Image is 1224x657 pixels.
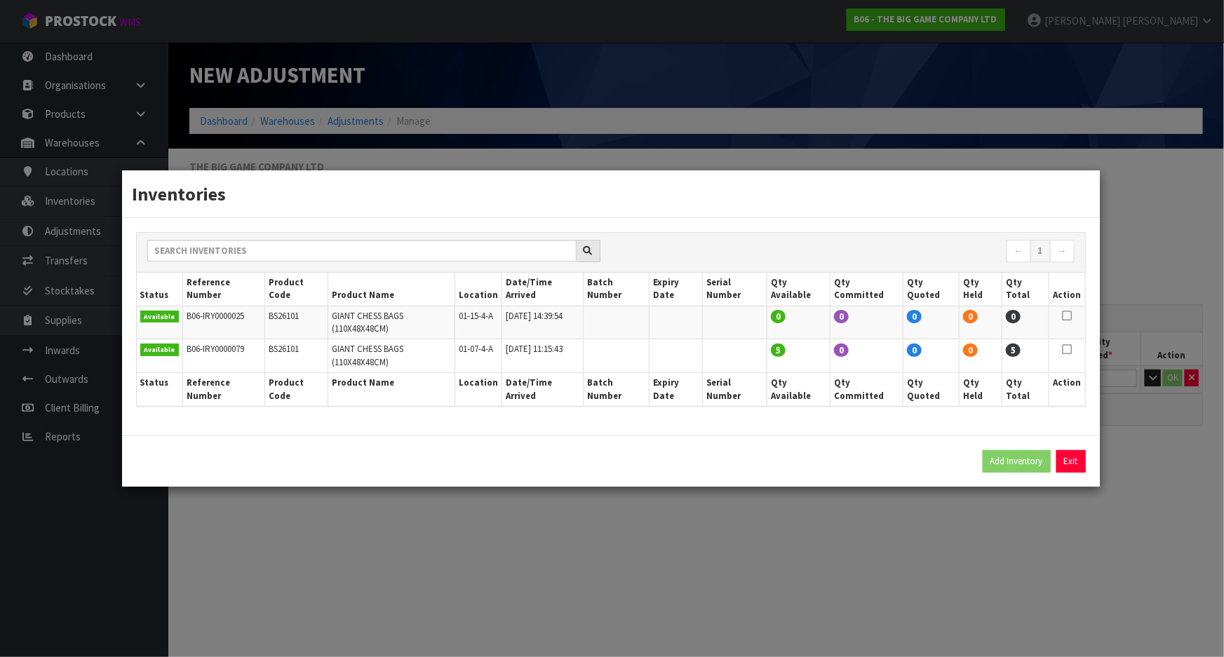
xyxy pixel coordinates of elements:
[183,273,265,306] th: Reference Number
[140,311,180,323] span: Available
[328,273,455,306] th: Product Name
[455,373,502,406] th: Location
[502,339,584,373] td: [DATE] 11:15:43
[767,373,830,406] th: Qty Available
[265,306,328,339] td: BS26101
[649,373,702,406] th: Expiry Date
[1002,373,1049,406] th: Qty Total
[983,450,1051,473] button: Add Inventory
[834,344,849,357] span: 0
[1030,240,1051,262] a: 1
[140,344,180,356] span: Available
[963,310,978,323] span: 0
[137,273,183,306] th: Status
[1056,450,1086,473] button: Exit
[1049,273,1085,306] th: Action
[903,273,960,306] th: Qty Quoted
[1006,310,1021,323] span: 0
[328,373,455,406] th: Product Name
[1006,344,1021,357] span: 5
[1007,240,1031,262] a: ←
[455,339,502,373] td: 01-07-4-A
[147,240,577,262] input: Search inventories
[621,240,1075,264] nav: Page navigation
[265,373,328,406] th: Product Code
[328,306,455,339] td: GIANT CHESS BAGS (110X48X48CM)
[903,373,960,406] th: Qty Quoted
[455,273,502,306] th: Location
[265,273,328,306] th: Product Code
[584,273,650,306] th: Batch Number
[1002,273,1049,306] th: Qty Total
[907,344,922,357] span: 0
[767,273,830,306] th: Qty Available
[265,339,328,373] td: BS26101
[830,373,903,406] th: Qty Committed
[183,373,265,406] th: Reference Number
[502,373,584,406] th: Date/Time Arrived
[963,344,978,357] span: 0
[502,273,584,306] th: Date/Time Arrived
[834,310,849,323] span: 0
[133,181,1089,207] h3: Inventories
[183,339,265,373] td: B06-IRY0000079
[960,273,1002,306] th: Qty Held
[1050,240,1075,262] a: →
[907,310,922,323] span: 0
[502,306,584,339] td: [DATE] 14:39:54
[584,373,650,406] th: Batch Number
[137,373,183,406] th: Status
[771,310,786,323] span: 0
[1049,373,1085,406] th: Action
[455,306,502,339] td: 01-15-4-A
[830,273,903,306] th: Qty Committed
[649,273,702,306] th: Expiry Date
[702,373,767,406] th: Serial Number
[183,306,265,339] td: B06-IRY0000025
[328,339,455,373] td: GIANT CHESS BAGS (110X48X48CM)
[960,373,1002,406] th: Qty Held
[771,344,786,357] span: 5
[702,273,767,306] th: Serial Number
